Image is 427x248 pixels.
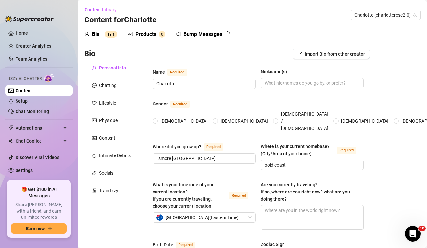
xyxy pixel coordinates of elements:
span: Izzy AI Chatter [9,76,42,82]
span: import [298,52,302,56]
sup: 19% [105,31,117,38]
input: Where did you grow up? [156,155,250,162]
span: heart [92,101,97,105]
div: Nickname(s) [261,68,287,75]
label: Where did you grow up? [153,143,230,151]
a: Home [16,31,28,36]
input: Where is your current homebase? (City/Area of your home) [265,161,359,168]
span: notification [176,31,181,37]
button: Import Bio from other creator [293,49,370,59]
span: 🎁 Get $100 in AI Messages [11,186,67,199]
span: Earn now [26,226,45,231]
a: Creator Analytics [16,41,67,51]
span: Import Bio from other creator [305,51,365,56]
span: picture [128,31,133,37]
div: Intimate Details [99,152,131,159]
span: team [413,13,417,17]
div: Chatting [99,82,117,89]
span: Chat Copilot [16,136,62,146]
span: Content Library [85,7,117,12]
span: Charlotte (charlotterose2.0) [354,10,417,20]
span: [DEMOGRAPHIC_DATA] [158,118,210,125]
div: Train Izzy [99,187,118,194]
div: Where is your current homebase? (City/Area of your home) [261,143,335,157]
span: Required [167,69,187,76]
span: [GEOGRAPHIC_DATA] ( Eastern Time ) [166,213,239,222]
input: Nickname(s) [265,80,359,87]
span: Required [337,147,356,154]
button: Content Library [84,5,122,15]
span: loading [225,31,230,37]
span: [DEMOGRAPHIC_DATA] [339,118,391,125]
img: au [156,214,163,221]
label: Gender [153,100,197,108]
a: Chat Monitoring [16,109,49,114]
a: Setup [16,98,28,104]
span: Share [PERSON_NAME] with a friend, and earn unlimited rewards [11,202,67,221]
label: Nickname(s) [261,68,292,75]
img: AI Chatter [44,73,54,82]
div: Lifestyle [99,99,116,106]
iframe: Intercom live chat [405,226,421,242]
span: link [92,171,97,175]
div: Physique [99,117,118,124]
div: Socials [99,169,113,177]
span: picture [92,136,97,140]
div: Where did you grow up? [153,143,201,150]
span: thunderbolt [8,125,14,130]
span: Automations [16,123,62,133]
button: Earn nowarrow-right [11,223,67,234]
span: Required [229,192,248,199]
span: message [92,83,97,88]
div: Bio [92,31,99,38]
span: fire [92,153,97,158]
sup: 0 [159,31,165,38]
a: Content [16,88,32,93]
img: Chat Copilot [8,139,13,143]
div: Content [99,134,115,142]
span: What is your timezone of your current location? If you are currently traveling, choose your curre... [153,182,213,209]
div: Products [135,31,156,38]
input: Name [156,80,250,87]
span: user [92,66,97,70]
span: [DEMOGRAPHIC_DATA] / [DEMOGRAPHIC_DATA] [278,110,331,132]
span: experiment [92,188,97,193]
span: Are you currently traveling? If so, where are you right now? what are you doing there? [261,182,350,202]
span: arrow-right [47,226,52,231]
img: logo-BBDzfeDw.svg [5,16,54,22]
h3: Bio [84,49,96,59]
span: Required [204,143,223,151]
div: Zodiac Sign [261,241,285,248]
label: Name [153,68,194,76]
div: Personal Info [99,64,126,71]
span: Required [170,101,190,108]
h3: Content for Charlotte [84,15,156,25]
div: Gender [153,100,168,107]
a: Settings [16,168,33,173]
div: Name [153,68,165,76]
label: Zodiac Sign [261,241,289,248]
span: [DEMOGRAPHIC_DATA] [218,118,271,125]
div: Bump Messages [183,31,222,38]
span: 10 [418,226,426,231]
span: idcard [92,118,97,123]
a: Team Analytics [16,56,47,62]
label: Where is your current homebase? (City/Area of your home) [261,143,364,157]
a: Discover Viral Videos [16,155,59,160]
span: user [84,31,89,37]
